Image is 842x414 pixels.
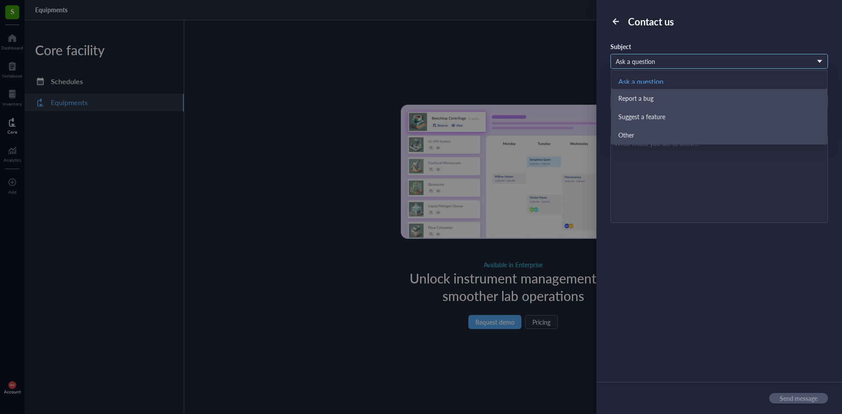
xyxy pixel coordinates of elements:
[618,94,820,102] div: Report a bug
[611,71,827,89] div: Ask a question
[611,89,827,107] div: Report a bug
[610,83,828,91] div: Product (optional)
[610,42,828,50] div: Subject
[611,107,827,126] div: Suggest a feature
[618,76,820,84] div: Ask a question
[618,113,820,120] div: Suggest a feature
[610,123,634,133] div: Message
[628,14,674,29] div: Contact us
[616,57,821,65] span: Ask a question
[611,126,827,144] div: Other
[618,131,820,139] div: Other
[769,393,828,403] button: Send message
